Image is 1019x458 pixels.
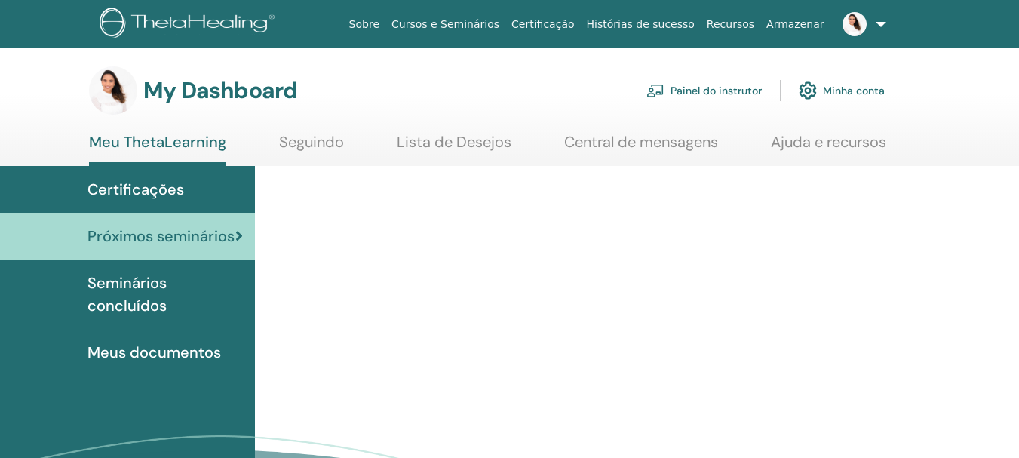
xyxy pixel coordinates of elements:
[564,133,718,162] a: Central de mensagens
[343,11,385,38] a: Sobre
[799,74,885,107] a: Minha conta
[87,225,235,247] span: Próximos seminários
[385,11,505,38] a: Cursos e Seminários
[100,8,280,41] img: logo.png
[646,74,762,107] a: Painel do instrutor
[646,84,664,97] img: chalkboard-teacher.svg
[87,178,184,201] span: Certificações
[397,133,511,162] a: Lista de Desejos
[87,341,221,364] span: Meus documentos
[760,11,830,38] a: Armazenar
[89,66,137,115] img: default.jpg
[843,12,867,36] img: default.jpg
[771,133,886,162] a: Ajuda e recursos
[799,78,817,103] img: cog.svg
[701,11,760,38] a: Recursos
[581,11,701,38] a: Histórias de sucesso
[505,11,580,38] a: Certificação
[87,272,243,317] span: Seminários concluídos
[143,77,297,104] h3: My Dashboard
[279,133,344,162] a: Seguindo
[89,133,226,166] a: Meu ThetaLearning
